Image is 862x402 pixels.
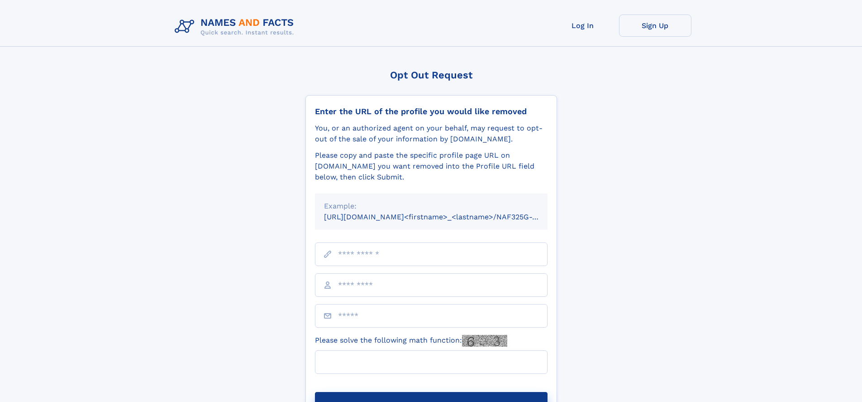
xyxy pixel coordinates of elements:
[324,213,565,221] small: [URL][DOMAIN_NAME]<firstname>_<lastname>/NAF325G-xxxxxxxx
[171,15,301,39] img: Logo Names and Facts
[324,201,538,212] div: Example:
[315,107,548,116] div: Enter the URL of the profile you would like removed
[619,15,691,37] a: Sign Up
[315,123,548,145] div: You, or an authorized agent on your behalf, may request to opt-out of the sale of your informatio...
[315,150,548,183] div: Please copy and paste the specific profile page URL on [DOMAIN_NAME] you want removed into the Pr...
[305,69,557,81] div: Opt Out Request
[315,335,507,347] label: Please solve the following math function:
[547,15,619,37] a: Log In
